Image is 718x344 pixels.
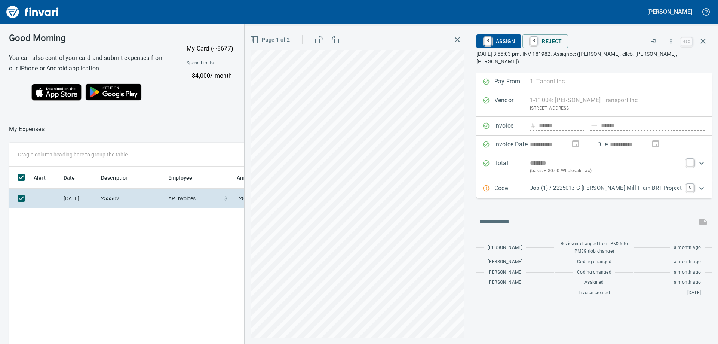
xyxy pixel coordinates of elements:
h3: Good Morning [9,33,168,43]
span: Page 1 of 2 [251,35,290,45]
p: $4,000 / month [192,71,343,80]
nav: breadcrumb [9,125,45,134]
span: Employee [168,173,202,182]
span: Assigned [584,279,604,286]
button: [PERSON_NAME] [645,6,694,18]
h6: You can also control your card and submit expenses from our iPhone or Android application. [9,53,168,74]
span: Coding changed [577,258,611,266]
span: Date [64,173,85,182]
span: Spend Limits [187,60,278,67]
h5: [PERSON_NAME] [647,8,692,16]
span: [PERSON_NAME] [488,269,522,276]
span: a month ago [674,258,701,266]
span: a month ago [674,279,701,286]
span: [PERSON_NAME] [488,279,522,286]
img: Download on the App Store [31,84,82,101]
span: Alert [34,173,46,182]
a: R [530,37,537,45]
span: This records your message into the invoice and notifies anyone mentioned [694,213,712,231]
button: More [663,33,679,49]
span: Reject [528,35,562,48]
span: [PERSON_NAME] [488,258,522,266]
div: Expand [476,179,712,198]
img: Get it on Google Play [82,80,146,104]
span: a month ago [674,244,701,252]
img: Finvari [4,3,61,21]
span: [DATE] [687,289,701,297]
span: Alert [34,173,55,182]
span: [PERSON_NAME] [488,244,522,252]
button: RReject [522,34,568,48]
span: a month ago [674,269,701,276]
a: C [686,184,694,191]
p: Code [494,184,530,194]
button: RAssign [476,34,521,48]
p: Online allowed [181,80,344,88]
span: Description [101,173,139,182]
span: Coding changed [577,269,611,276]
div: Expand [476,154,712,179]
span: 280.00 [239,195,256,202]
a: esc [681,37,692,46]
p: (basis + $0.00 Wholesale tax) [530,167,682,175]
p: [DATE] 3:55:03 pm. INV 181982. Assignee: ([PERSON_NAME], elleb, [PERSON_NAME], [PERSON_NAME]) [476,50,712,65]
a: T [686,159,694,166]
a: R [484,37,491,45]
button: Page 1 of 2 [248,33,293,47]
p: My Expenses [9,125,45,134]
td: AP Invoices [165,189,221,208]
p: Total [494,159,530,175]
span: Close invoice [679,32,712,50]
span: Amount [237,173,256,182]
td: [DATE] [61,189,98,208]
button: Flag [645,33,661,49]
span: Assign [482,35,515,48]
span: Amount [227,173,256,182]
span: Description [101,173,129,182]
p: Job (1) / 222501.: C-[PERSON_NAME] Mill Plain BRT Project [530,184,682,192]
span: Reviewer changed from PM25 to PM39 (job change) [559,240,629,255]
span: Invoice created [579,289,610,297]
span: $ [224,195,227,202]
td: 255502 [98,189,165,208]
span: Employee [168,173,192,182]
span: Date [64,173,75,182]
p: Drag a column heading here to group the table [18,151,128,158]
p: My Card (···8677) [187,44,243,53]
